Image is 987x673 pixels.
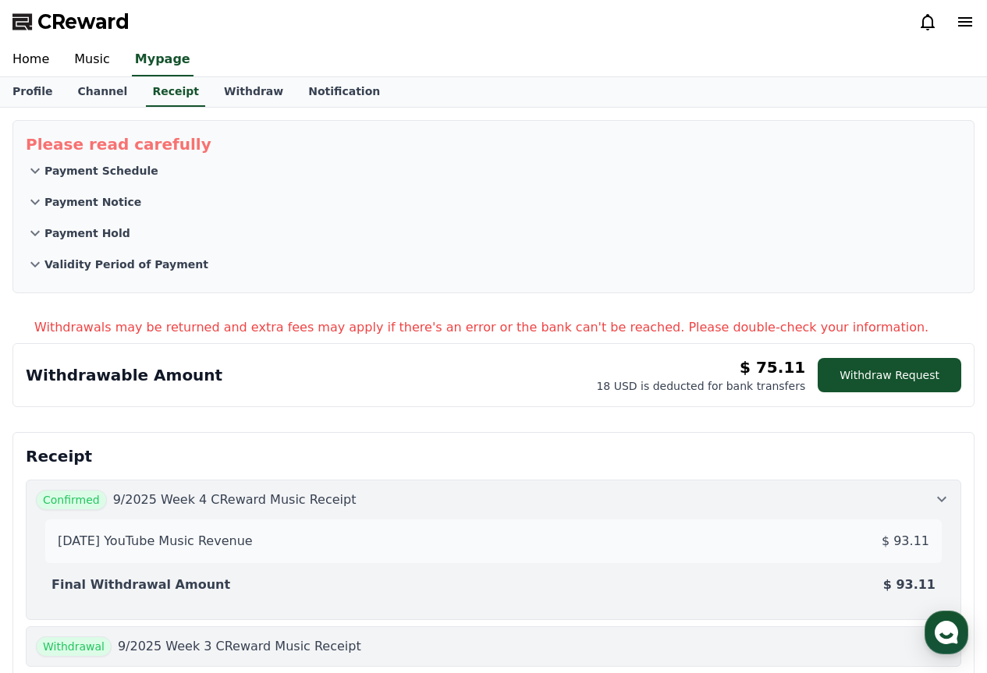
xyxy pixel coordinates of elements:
[883,576,936,594] p: $ 93.11
[132,44,193,76] a: Mypage
[44,163,158,179] p: Payment Schedule
[882,532,929,551] p: $ 93.11
[130,519,176,531] span: Messages
[65,77,140,107] a: Channel
[26,249,961,280] button: Validity Period of Payment
[12,9,130,34] a: CReward
[58,532,253,551] p: [DATE] YouTube Music Revenue
[36,636,112,657] span: Withdrawal
[37,9,130,34] span: CReward
[596,378,805,394] p: 18 USD is deducted for bank transfers
[26,626,961,667] button: Withdrawal 9/2025 Week 3 CReward Music Receipt
[62,44,122,76] a: Music
[201,494,300,533] a: Settings
[44,194,141,210] p: Payment Notice
[44,225,130,241] p: Payment Hold
[26,133,961,155] p: Please read carefully
[740,356,805,378] p: $ 75.11
[36,490,107,510] span: Confirmed
[26,364,222,386] p: Withdrawable Amount
[5,494,103,533] a: Home
[211,77,296,107] a: Withdraw
[40,518,67,530] span: Home
[146,77,205,107] a: Receipt
[34,318,975,337] p: Withdrawals may be returned and extra fees may apply if there's an error or the bank can't be rea...
[113,491,357,509] p: 9/2025 Week 4 CReward Music Receipt
[103,494,201,533] a: Messages
[231,518,269,530] span: Settings
[26,218,961,249] button: Payment Hold
[296,77,392,107] a: Notification
[26,445,961,467] p: Receipt
[818,358,961,392] button: Withdraw Request
[51,576,230,594] p: Final Withdrawal Amount
[26,186,961,218] button: Payment Notice
[44,257,208,272] p: Validity Period of Payment
[118,637,361,656] p: 9/2025 Week 3 CReward Music Receipt
[26,480,961,620] button: Confirmed 9/2025 Week 4 CReward Music Receipt [DATE] YouTube Music Revenue $ 93.11 Final Withdraw...
[26,155,961,186] button: Payment Schedule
